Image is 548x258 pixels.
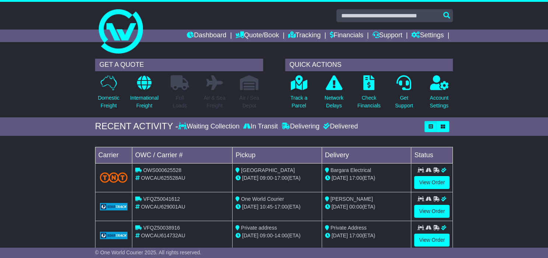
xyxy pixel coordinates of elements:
[130,94,158,110] p: International Freight
[332,175,348,181] span: [DATE]
[395,75,413,114] a: GetSupport
[324,75,344,114] a: NetworkDelays
[430,94,448,110] p: Account Settings
[100,232,128,239] img: GetCarrierServiceLogo
[331,196,373,202] span: [PERSON_NAME]
[260,204,273,210] span: 10:45
[130,75,159,114] a: InternationalFreight
[141,204,185,210] span: OWCAU629001AU
[98,75,120,114] a: DomesticFreight
[349,175,362,181] span: 17:00
[321,123,358,131] div: Delivered
[411,30,444,42] a: Settings
[242,175,258,181] span: [DATE]
[332,233,348,238] span: [DATE]
[325,94,343,110] p: Network Delays
[322,147,411,163] td: Delivery
[325,232,408,240] div: (ETA)
[235,30,279,42] a: Quote/Book
[235,174,319,182] div: - (ETA)
[241,123,280,131] div: In Transit
[349,233,362,238] span: 17:00
[429,75,449,114] a: AccountSettings
[260,175,273,181] span: 09:00
[171,94,189,110] p: Full Loads
[288,30,321,42] a: Tracking
[143,196,180,202] span: VFQZ50041612
[241,196,284,202] span: One World Courier
[241,225,277,231] span: Private address
[290,94,307,110] p: Track a Parcel
[275,175,287,181] span: 17:00
[411,147,453,163] td: Status
[100,203,128,210] img: GetCarrierServiceLogo
[330,30,363,42] a: Financials
[285,59,453,71] div: QUICK ACTIONS
[141,175,185,181] span: OWCAU625528AU
[414,234,450,247] a: View Order
[280,123,321,131] div: Delivering
[240,94,259,110] p: Air / Sea Depot
[178,123,241,131] div: Waiting Collection
[395,94,413,110] p: Get Support
[187,30,226,42] a: Dashboard
[143,225,180,231] span: VFQZ50038916
[204,94,226,110] p: Air & Sea Freight
[290,75,308,114] a: Track aParcel
[235,232,319,240] div: - (ETA)
[349,204,362,210] span: 00:00
[141,233,185,238] span: OWCAU614732AU
[414,205,450,218] a: View Order
[331,167,371,173] span: Bargara Electrical
[373,30,402,42] a: Support
[235,203,319,211] div: - (ETA)
[95,59,263,71] div: GET A QUOTE
[95,121,178,132] div: RECENT ACTIVITY -
[331,225,367,231] span: Private Address
[233,147,322,163] td: Pickup
[100,172,128,182] img: TNT_Domestic.png
[241,167,295,173] span: [GEOGRAPHIC_DATA]
[325,203,408,211] div: (ETA)
[325,174,408,182] div: (ETA)
[98,94,119,110] p: Domestic Freight
[143,167,182,173] span: OWS000625528
[332,204,348,210] span: [DATE]
[95,250,202,255] span: © One World Courier 2025. All rights reserved.
[242,233,258,238] span: [DATE]
[275,204,287,210] span: 17:00
[414,176,450,189] a: View Order
[95,147,132,163] td: Carrier
[357,75,381,114] a: CheckFinancials
[260,233,273,238] span: 09:00
[132,147,232,163] td: OWC / Carrier #
[275,233,287,238] span: 14:00
[242,204,258,210] span: [DATE]
[357,94,381,110] p: Check Financials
